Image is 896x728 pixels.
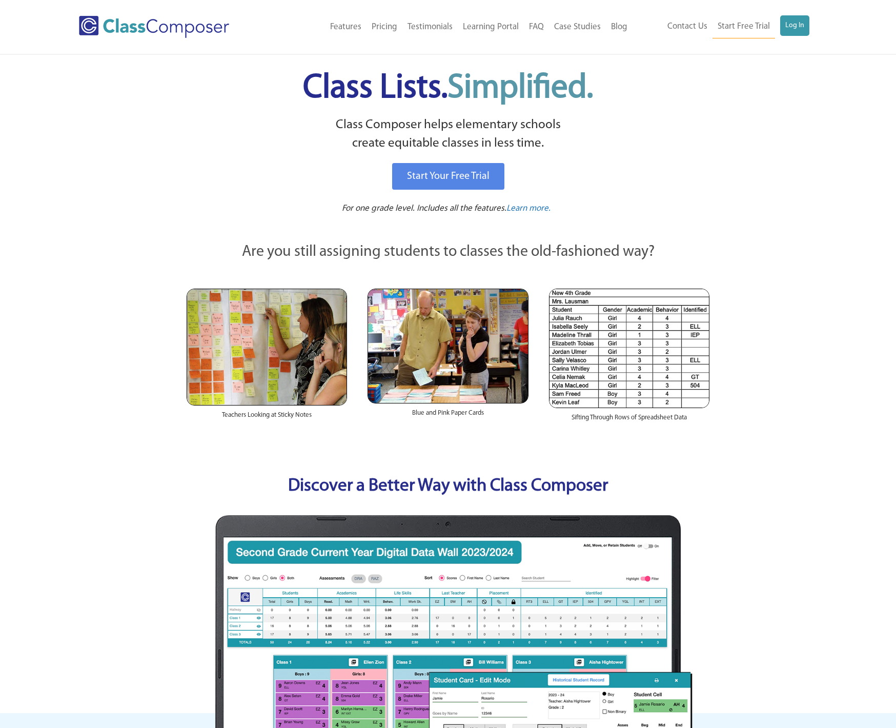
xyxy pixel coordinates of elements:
[176,474,720,500] p: Discover a Better Way with Class Composer
[407,171,490,181] span: Start Your Free Trial
[187,289,347,406] img: Teachers Looking at Sticky Notes
[303,72,593,105] span: Class Lists.
[662,15,712,38] a: Contact Us
[506,203,551,215] a: Learn more.
[549,408,709,433] div: Sifting Through Rows of Spreadsheet Data
[366,16,402,38] a: Pricing
[392,163,504,190] a: Start Your Free Trial
[506,204,551,213] span: Learn more.
[549,16,606,38] a: Case Studies
[325,16,366,38] a: Features
[402,16,458,38] a: Testimonials
[458,16,524,38] a: Learning Portal
[79,16,229,38] img: Class Composer
[780,15,809,36] a: Log In
[187,241,709,264] p: Are you still assigning students to classes the old-fashioned way?
[712,15,775,38] a: Start Free Trial
[447,72,593,105] span: Simplified.
[342,204,506,213] span: For one grade level. Includes all the features.
[524,16,549,38] a: FAQ
[368,289,528,403] img: Blue and Pink Paper Cards
[187,406,347,430] div: Teachers Looking at Sticky Notes
[368,403,528,428] div: Blue and Pink Paper Cards
[606,16,633,38] a: Blog
[549,289,709,408] img: Spreadsheets
[185,116,711,153] p: Class Composer helps elementary schools create equitable classes in less time.
[271,16,633,38] nav: Header Menu
[633,15,809,38] nav: Header Menu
